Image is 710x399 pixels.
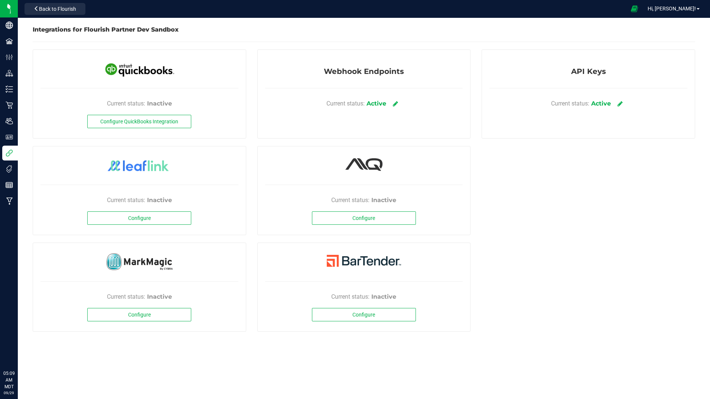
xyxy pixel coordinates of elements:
[6,53,13,61] inline-svg: Configuration
[312,308,416,321] button: Configure
[87,308,191,321] button: Configure
[107,292,145,301] span: Current status:
[331,292,369,301] span: Current status:
[107,99,145,108] span: Current status:
[87,115,191,128] button: Configure QuickBooks Integration
[327,255,401,267] img: BarTender
[352,215,375,221] span: Configure
[6,181,13,189] inline-svg: Reports
[33,26,179,33] span: Integrations for Flourish Partner Dev Sandbox
[3,370,14,390] p: 05:09 AM MDT
[371,292,396,301] div: Inactive
[371,196,396,205] div: Inactive
[312,211,416,225] button: Configure
[6,38,13,45] inline-svg: Facilities
[367,99,386,108] div: Active
[591,99,611,108] div: Active
[6,85,13,93] inline-svg: Inventory
[3,390,14,396] p: 09/29
[6,149,13,157] inline-svg: Integrations
[571,66,606,81] span: API Keys
[87,211,191,225] button: Configure
[331,196,369,205] span: Current status:
[6,165,13,173] inline-svg: Tags
[128,312,151,318] span: Configure
[106,253,173,270] img: MarkMagic By Cybra
[7,340,30,362] iframe: Resource center
[39,6,76,12] span: Back to Flourish
[648,6,696,12] span: Hi, [PERSON_NAME]!
[147,99,172,108] div: Inactive
[352,312,375,318] span: Configure
[551,99,589,108] span: Current status:
[345,158,382,171] img: Alpine IQ
[6,117,13,125] inline-svg: Users
[102,155,176,178] img: LeafLink
[6,133,13,141] inline-svg: User Roles
[326,99,365,108] span: Current status:
[102,59,176,80] img: QuickBooks Online
[324,66,404,81] span: Webhook Endpoints
[147,196,172,205] div: Inactive
[626,1,643,16] span: Open Ecommerce Menu
[107,196,145,205] span: Current status:
[128,215,151,221] span: Configure
[6,197,13,205] inline-svg: Manufacturing
[147,292,172,301] div: Inactive
[25,3,85,15] button: Back to Flourish
[6,69,13,77] inline-svg: Distribution
[6,22,13,29] inline-svg: Company
[100,119,178,124] span: Configure QuickBooks Integration
[6,101,13,109] inline-svg: Retail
